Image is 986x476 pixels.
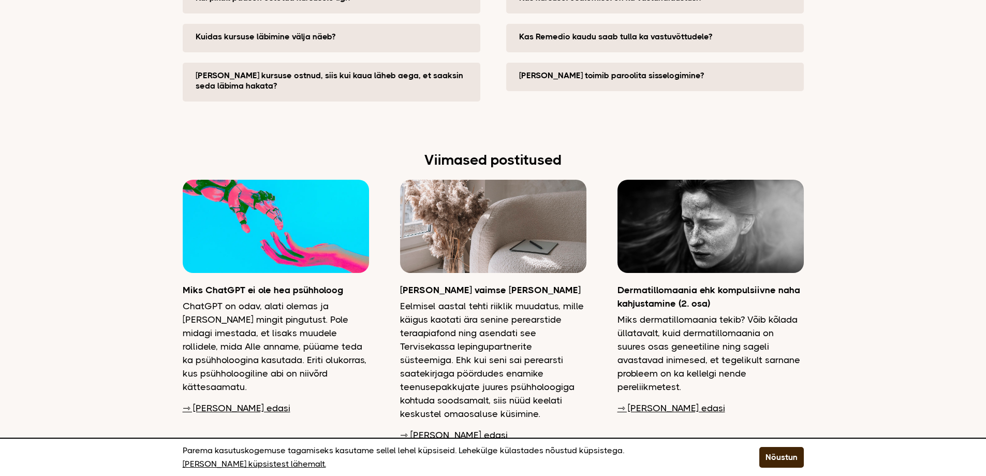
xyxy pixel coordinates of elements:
h2: Viimased postitused [183,153,804,167]
button: [PERSON_NAME] toimib paroolita sisselogimine? [519,70,796,81]
p: Miks dermatillomaania tekib? Võib kõlada üllatavalt, kuid dermatillomaania on suures osas geneeti... [617,313,804,394]
a: ⇾ [PERSON_NAME] edasi [183,401,290,415]
button: Kas Remedio kaudu saab tulla ka vastuvõttudele? [519,32,796,42]
a: ⇾ [PERSON_NAME] edasi [617,401,725,415]
button: [PERSON_NAME] kursuse ostnud, siis kui kaua läheb aega, et saaksin seda läbima hakata? [196,70,473,91]
a: ⇾ [PERSON_NAME] edasi [400,428,508,442]
img: Mureliku näoga naine vaatamas kõrvale [617,180,804,273]
button: Nõustun [759,447,804,468]
h3: Miks ChatGPT ei ole hea psühholoog [183,283,369,297]
img: Inimese ja roboti käsi kokku puutumas [183,180,369,273]
a: [PERSON_NAME] küpsistest lähemalt. [183,457,326,471]
h3: Dermatillomaania ehk kompulsiivne naha kahjustamine (2. osa) [617,283,804,310]
button: Kuidas kursuse läbimine välja näeb? [196,32,473,42]
h3: [PERSON_NAME] vaimse [PERSON_NAME] [400,283,586,297]
p: ChatGPT on odav, alati olemas ja [PERSON_NAME] mingit pingutust. Pole midagi imestada, et lisaks ... [183,299,369,394]
img: Beež diivan märkmikuga [400,180,586,273]
p: Eelmisel aastal tehti riiklik muudatus, mille käigus kaotati ära senine perearstide teraapiafond ... [400,299,586,421]
p: Parema kasutuskogemuse tagamiseks kasutame sellel lehel küpsiseid. Lehekülge külastades nõustud k... [183,444,733,471]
